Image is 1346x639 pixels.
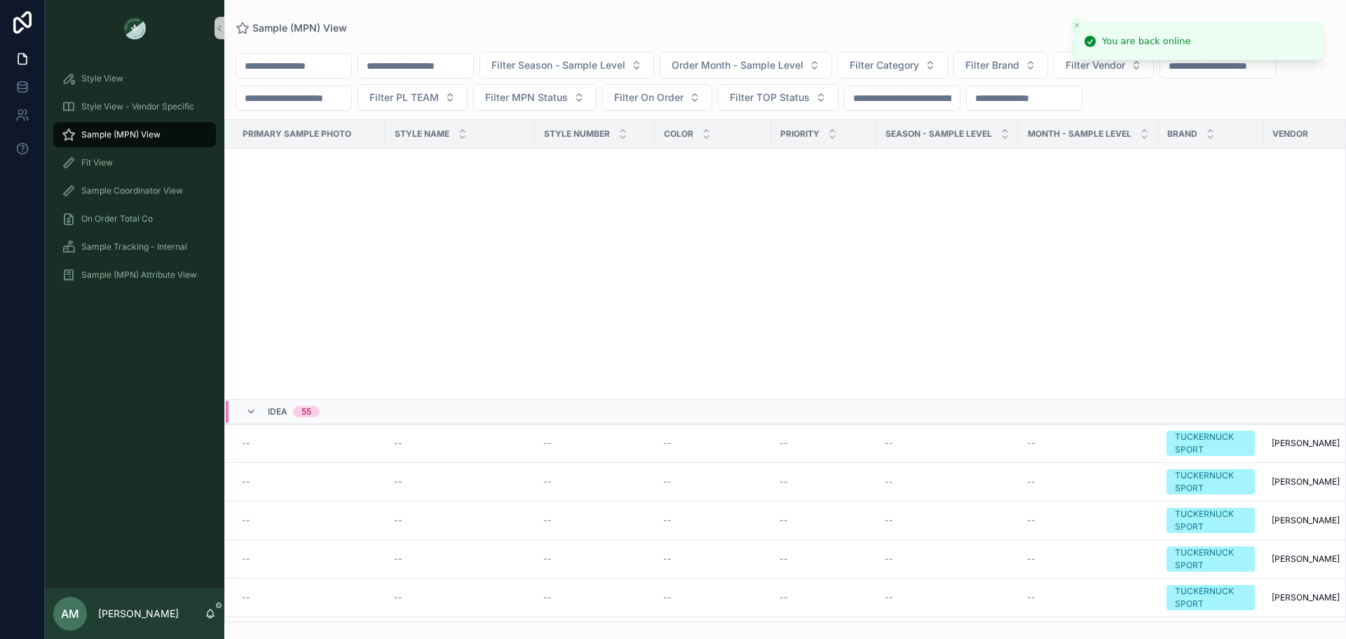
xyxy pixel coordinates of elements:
div: TUCKERNUCK SPORT [1175,546,1246,572]
span: Brand [1167,128,1197,140]
button: Select Button [953,52,1048,79]
span: -- [242,592,250,603]
span: -- [663,553,672,565]
span: -- [1027,476,1035,487]
a: -- [543,476,646,487]
a: Sample (MPN) View [236,21,347,35]
a: -- [885,515,1010,526]
span: AM [61,605,79,622]
a: -- [394,515,526,526]
button: Select Button [660,52,832,79]
span: -- [780,553,788,565]
span: -- [394,592,402,603]
button: Select Button [718,84,838,111]
span: -- [543,592,552,603]
span: -- [885,592,893,603]
a: -- [780,515,868,526]
span: Style View [81,73,123,84]
a: -- [242,515,377,526]
a: -- [663,553,763,565]
a: TUCKERNUCK SPORT [1167,431,1255,456]
a: -- [242,592,377,603]
a: -- [394,476,526,487]
span: MONTH - SAMPLE LEVEL [1028,128,1131,140]
a: -- [1027,438,1150,449]
a: TUCKERNUCK SPORT [1167,585,1255,610]
span: -- [780,592,788,603]
span: Sample (MPN) View [252,21,347,35]
span: -- [394,553,402,565]
a: -- [543,553,646,565]
span: -- [780,476,788,487]
div: TUCKERNUCK SPORT [1175,508,1246,533]
a: TUCKERNUCK SPORT [1167,469,1255,495]
span: Filter TOP Status [730,90,810,105]
span: Style View - Vendor Specific [81,101,194,112]
button: Select Button [838,52,948,79]
span: -- [543,515,552,526]
span: PRIMARY SAMPLE PHOTO [243,128,351,140]
a: -- [1027,592,1150,603]
a: -- [885,592,1010,603]
span: -- [663,592,672,603]
span: -- [242,438,250,449]
a: -- [543,592,646,603]
span: -- [1027,515,1035,526]
span: [PERSON_NAME] [1272,438,1340,449]
span: [PERSON_NAME] [1272,476,1340,487]
span: -- [885,515,893,526]
span: -- [885,553,893,565]
span: Idea [268,406,287,417]
div: TUCKERNUCK SPORT [1175,469,1246,495]
span: -- [543,438,552,449]
a: Style View - Vendor Specific [53,94,216,119]
img: App logo [123,17,146,39]
span: On Order Total Co [81,213,153,224]
a: -- [242,476,377,487]
a: -- [543,515,646,526]
span: Style Number [544,128,610,140]
span: [PERSON_NAME] [1272,553,1340,565]
a: TUCKERNUCK SPORT [1167,508,1255,533]
a: -- [780,476,868,487]
span: -- [242,515,250,526]
a: Sample (MPN) View [53,122,216,147]
a: -- [663,515,763,526]
a: Sample Coordinator View [53,178,216,203]
a: Sample (MPN) Attribute View [53,262,216,288]
span: -- [780,438,788,449]
span: Sample Coordinator View [81,185,183,196]
span: Sample (MPN) Attribute View [81,269,197,281]
a: -- [394,592,526,603]
span: Vendor [1272,128,1308,140]
a: -- [780,438,868,449]
a: On Order Total Co [53,206,216,231]
a: -- [780,553,868,565]
span: Filter On Order [614,90,684,105]
span: Fit View [81,157,113,168]
div: TUCKERNUCK SPORT [1175,431,1246,456]
span: Season - Sample Level [885,128,992,140]
span: -- [885,476,893,487]
span: [PERSON_NAME] [1272,592,1340,603]
span: -- [242,553,250,565]
span: -- [543,553,552,565]
a: -- [663,438,763,449]
span: PRIORITY [780,128,820,140]
div: 55 [301,406,311,417]
span: Filter Vendor [1066,58,1125,72]
span: [PERSON_NAME] [1272,515,1340,526]
span: -- [394,476,402,487]
button: Select Button [602,84,712,111]
span: Filter Season - Sample Level [491,58,625,72]
span: -- [242,476,250,487]
span: -- [663,476,672,487]
span: Style Name [395,128,449,140]
span: -- [1027,553,1035,565]
a: -- [663,476,763,487]
span: -- [663,515,672,526]
a: -- [885,438,1010,449]
a: -- [1027,515,1150,526]
span: -- [780,515,788,526]
span: -- [1027,438,1035,449]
